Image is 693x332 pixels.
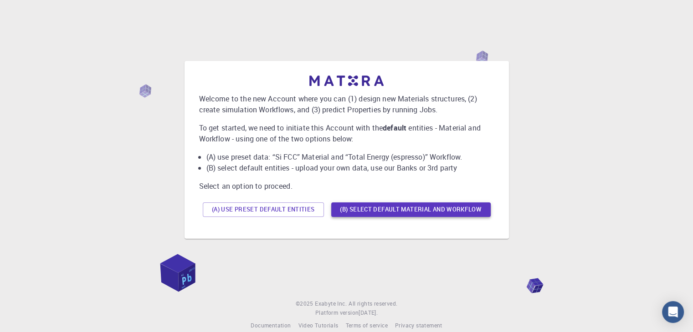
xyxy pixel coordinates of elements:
span: Support [18,6,51,15]
li: (B) select default entities - upload your own data, use our Banks or 3rd party [206,162,494,173]
a: Privacy statement [395,321,442,330]
a: Exabyte Inc. [315,299,347,308]
li: (A) use preset data: “Si FCC” Material and “Total Energy (espresso)” Workflow. [206,151,494,162]
span: [DATE] . [359,309,378,316]
a: Documentation [251,321,291,330]
p: Select an option to proceed. [199,181,494,191]
p: Welcome to the new Account where you can (1) design new Materials structures, (2) create simulati... [199,93,494,115]
span: Video Tutorials [298,322,338,329]
b: default [383,123,406,133]
span: Exabyte Inc. [315,300,347,307]
button: (B) Select default material and workflow [331,202,491,217]
img: logo [309,75,384,86]
span: All rights reserved. [349,299,397,308]
a: Video Tutorials [298,321,338,330]
p: To get started, we need to initiate this Account with the entities - Material and Workflow - usin... [199,122,494,144]
a: [DATE]. [359,308,378,317]
button: (A) Use preset default entities [203,202,324,217]
span: © 2025 [296,299,315,308]
a: Terms of service [345,321,387,330]
span: Platform version [315,308,359,317]
span: Documentation [251,322,291,329]
span: Terms of service [345,322,387,329]
div: Open Intercom Messenger [662,301,684,323]
span: Privacy statement [395,322,442,329]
